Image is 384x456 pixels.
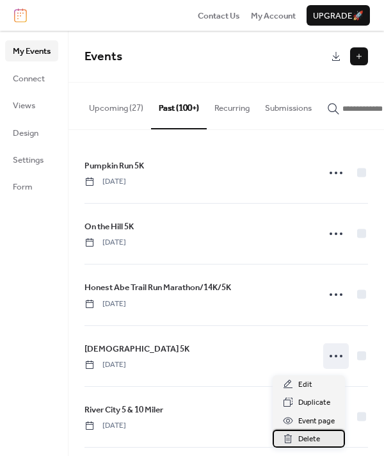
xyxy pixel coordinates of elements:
button: Past (100+) [151,83,207,129]
span: [DATE] [84,237,126,248]
a: My Events [5,40,58,61]
button: Recurring [207,83,257,127]
span: My Account [251,10,296,22]
span: Connect [13,72,45,85]
a: Settings [5,149,58,170]
span: Form [13,181,33,193]
span: On the Hill 5K [84,220,134,233]
a: Honest Abe Trail Run Marathon/14K/5K [84,281,231,295]
span: [DATE] [84,298,126,310]
a: Contact Us [198,9,240,22]
span: My Events [13,45,51,58]
span: Contact Us [198,10,240,22]
span: Upgrade 🚀 [313,10,364,22]
span: [DATE] [84,176,126,188]
img: logo [14,8,27,22]
a: [DEMOGRAPHIC_DATA] 5K [84,342,189,356]
a: Connect [5,68,58,88]
span: Honest Abe Trail Run Marathon/14K/5K [84,281,231,294]
a: Views [5,95,58,115]
span: Pumpkin Run 5K [84,159,144,172]
span: Events [84,45,122,69]
button: Submissions [257,83,319,127]
span: River City 5 & 10 Miler [84,403,163,416]
a: On the Hill 5K [84,220,134,234]
a: Form [5,176,58,197]
button: Upgrade🚀 [307,5,370,26]
a: Pumpkin Run 5K [84,159,144,173]
span: Views [13,99,35,112]
span: [DEMOGRAPHIC_DATA] 5K [84,343,189,355]
span: [DATE] [84,359,126,371]
span: Duplicate [298,396,330,409]
span: Delete [298,433,320,446]
span: [DATE] [84,420,126,432]
button: Upcoming (27) [81,83,151,127]
a: Design [5,122,58,143]
span: Settings [13,154,44,167]
a: My Account [251,9,296,22]
span: Event page [298,415,335,428]
span: Design [13,127,38,140]
span: Edit [298,379,312,391]
a: River City 5 & 10 Miler [84,403,163,417]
